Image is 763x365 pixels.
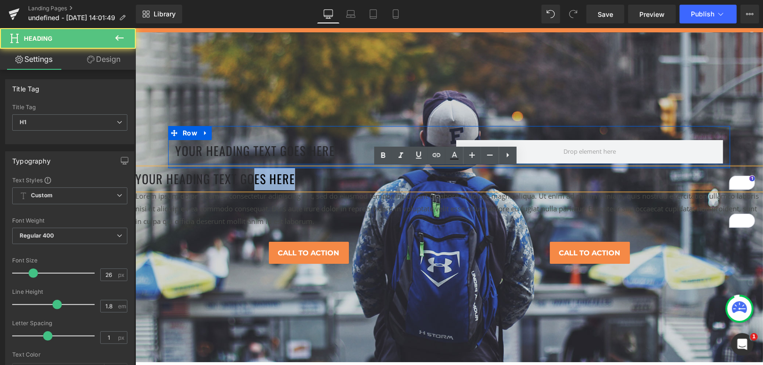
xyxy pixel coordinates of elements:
span: undefined - [DATE] 14:01:49 [28,14,115,22]
b: Regular 400 [20,232,54,239]
div: Typography [12,152,51,165]
iframe: Intercom live chat [731,333,754,356]
div: Font Weight [12,217,127,224]
a: New Library [136,5,182,23]
a: Laptop [340,5,362,23]
div: Text Color [12,351,127,358]
div: Title Tag [12,80,40,93]
span: Heading [24,35,52,42]
span: Publish [691,10,714,18]
button: More [741,5,759,23]
a: Design [70,49,138,70]
div: Text Styles [12,176,127,184]
button: Redo [564,5,583,23]
span: Save [598,9,613,19]
div: Title Tag [12,104,127,111]
span: px [118,272,126,278]
span: Call To Action [143,218,204,231]
span: 1 [750,333,758,341]
a: Mobile [385,5,407,23]
b: Custom [31,192,52,200]
span: Library [154,10,176,18]
span: Preview [639,9,665,19]
div: Letter Spacing [12,320,127,327]
a: Landing Pages [28,5,136,12]
a: Desktop [317,5,340,23]
button: Publish [680,5,737,23]
a: Tablet [362,5,385,23]
iframe: To enrich screen reader interactions, please activate Accessibility in Grammarly extension settings [135,28,763,365]
div: Line Height [12,289,127,295]
button: Undo [541,5,560,23]
span: em [118,303,126,309]
a: Call To Action [415,214,495,236]
span: Call To Action [424,218,485,231]
b: H1 [20,119,26,126]
div: Font Size [12,257,127,264]
a: Preview [628,5,676,23]
span: px [118,335,126,341]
